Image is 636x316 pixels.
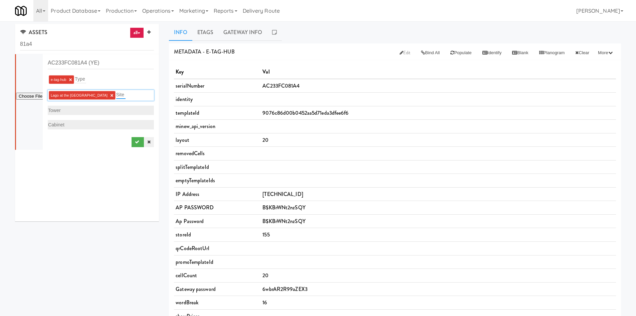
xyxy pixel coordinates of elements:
[262,190,303,198] span: [TECHNICAL_ID]
[174,187,261,201] td: IP Address
[174,255,261,269] td: promoTemplateId
[174,174,261,188] td: emptyTemplateIds
[174,147,261,161] td: removedCells
[48,120,65,129] input: Cabinet
[174,160,261,174] td: splitTemplateId
[262,272,268,279] span: 20
[192,24,219,41] a: Etags
[69,77,72,83] a: ×
[570,47,595,59] button: Clear
[20,28,47,36] span: ASSETS
[130,27,144,38] a: all
[262,299,267,306] span: 16
[110,93,113,98] a: ×
[174,282,261,296] td: Gateway password
[174,201,261,215] td: AP PASSWORD
[48,57,154,69] input: Name
[262,204,305,211] span: B$KBrWNt2nzSQY
[174,241,261,255] td: qrCodeRootUrl
[174,93,261,106] td: identity
[51,78,66,82] span: e-tag-hub
[261,65,616,79] th: Val
[174,120,261,133] td: minew_api_version
[15,54,159,150] li: e-tag-hub ×Lago at the [GEOGRAPHIC_DATA] ×
[49,75,74,84] li: e-tag-hub ×
[75,75,86,83] input: Type
[48,106,62,115] input: Tower
[218,24,267,41] a: Gateway Info
[262,285,307,293] span: 6wbrAR2R99aZEX3
[51,93,108,97] span: Lago at the [GEOGRAPHIC_DATA]
[507,47,534,59] button: Blank
[169,24,192,41] a: Info
[49,91,116,100] li: Lago at the [GEOGRAPHIC_DATA] ×
[262,136,268,144] span: 20
[174,79,261,93] td: serialNumber
[174,296,261,310] td: wordBreak
[174,48,235,56] span: METADATA - e-tag-hub
[174,228,261,242] td: storeId
[174,133,261,147] td: layout
[174,106,261,120] td: templateId
[174,214,261,228] td: Ap Password
[400,49,411,56] span: Edit
[20,38,154,50] input: Search assets
[116,90,126,99] input: Site
[595,48,616,58] button: More
[48,74,154,85] div: e-tag-hub ×
[262,217,305,225] span: B$KBrWNt2nzSQY
[15,5,27,17] img: Micromart
[477,47,507,59] button: Identify
[416,47,445,59] button: Bind All
[534,47,570,59] button: Planogram
[262,231,269,238] span: 155
[174,65,261,79] th: Key
[48,90,154,101] div: Lago at the [GEOGRAPHIC_DATA] ×
[445,47,477,59] button: Populate
[262,82,299,90] span: AC233FC081A4
[174,269,261,283] td: cellCount
[262,109,349,117] span: 9076c86d00b0452aa5d71eda3dfee6f6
